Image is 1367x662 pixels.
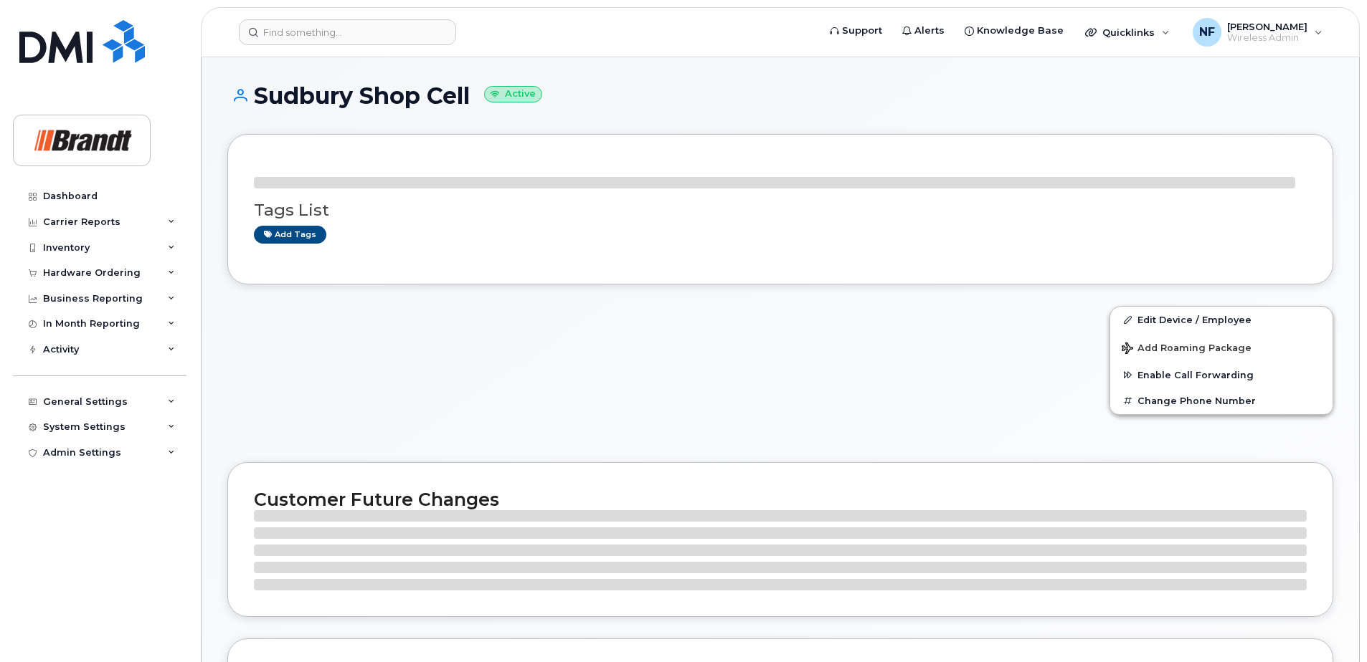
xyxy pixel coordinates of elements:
h2: Customer Future Changes [254,489,1307,510]
h3: Tags List [254,201,1307,219]
button: Enable Call Forwarding [1110,362,1333,388]
h1: Sudbury Shop Cell [227,83,1333,108]
span: Enable Call Forwarding [1137,370,1254,380]
button: Change Phone Number [1110,388,1333,413]
small: Active [484,86,542,102]
button: Add Roaming Package [1110,332,1333,362]
a: Edit Device / Employee [1110,307,1333,332]
a: Add tags [254,226,326,244]
span: Add Roaming Package [1122,342,1252,356]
